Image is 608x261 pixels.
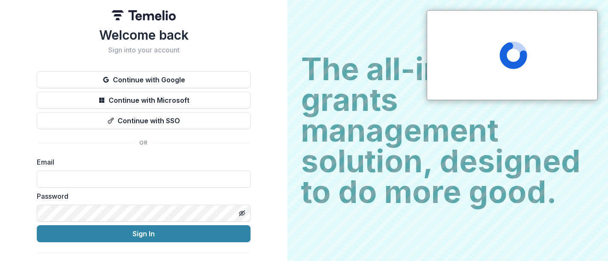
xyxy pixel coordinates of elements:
[37,92,251,109] button: Continue with Microsoft
[37,157,245,167] label: Email
[37,225,251,242] button: Sign In
[37,191,245,201] label: Password
[235,206,249,220] button: Toggle password visibility
[37,112,251,129] button: Continue with SSO
[499,41,527,69] span: Loading
[37,46,251,54] h2: Sign into your account
[37,71,251,88] button: Continue with Google
[37,27,251,43] h1: Welcome back
[112,10,176,20] img: Temelio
